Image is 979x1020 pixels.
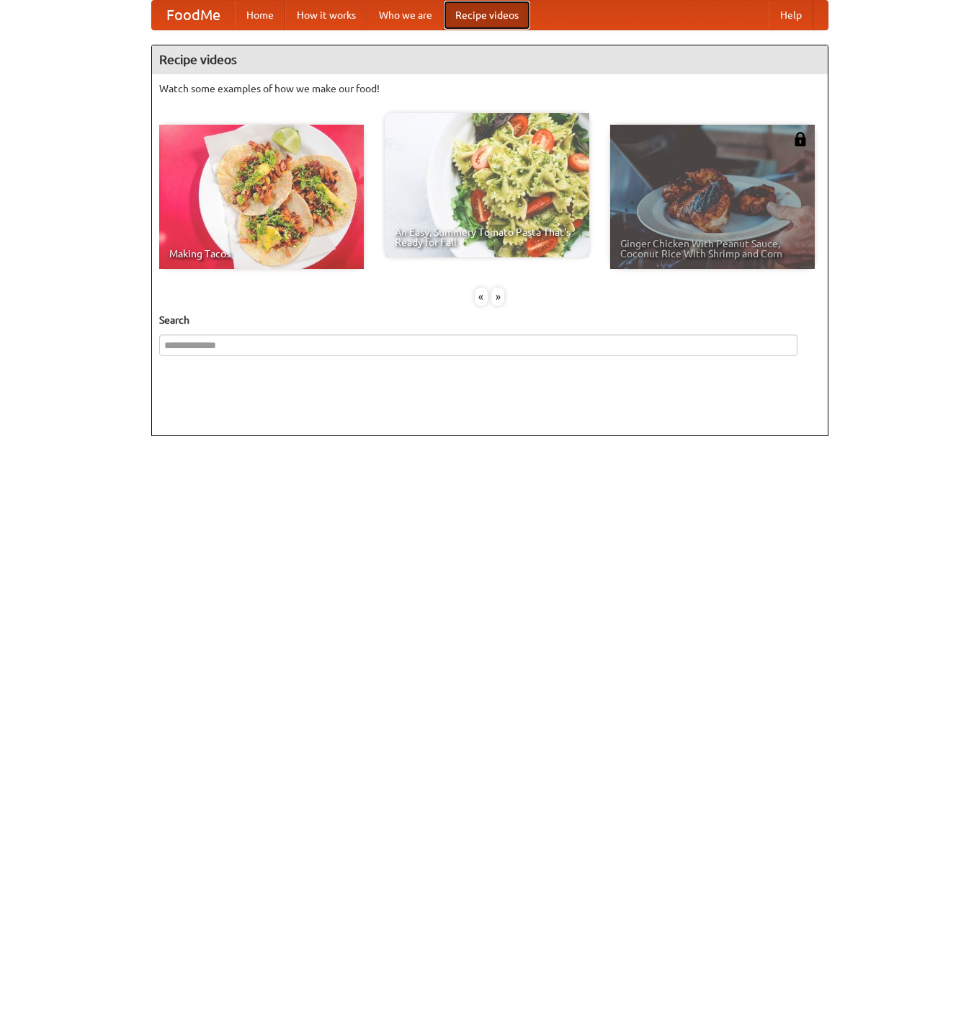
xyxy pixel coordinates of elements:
h5: Search [159,313,821,327]
a: FoodMe [152,1,235,30]
div: « [475,288,488,306]
h4: Recipe videos [152,45,828,74]
span: An Easy, Summery Tomato Pasta That's Ready for Fall [395,227,579,247]
div: » [491,288,504,306]
a: Home [235,1,285,30]
img: 483408.png [793,132,808,146]
a: Help [769,1,813,30]
a: Recipe videos [444,1,530,30]
p: Watch some examples of how we make our food! [159,81,821,96]
a: How it works [285,1,367,30]
a: Making Tacos [159,125,364,269]
a: Who we are [367,1,444,30]
span: Making Tacos [169,249,354,259]
a: An Easy, Summery Tomato Pasta That's Ready for Fall [385,113,589,257]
